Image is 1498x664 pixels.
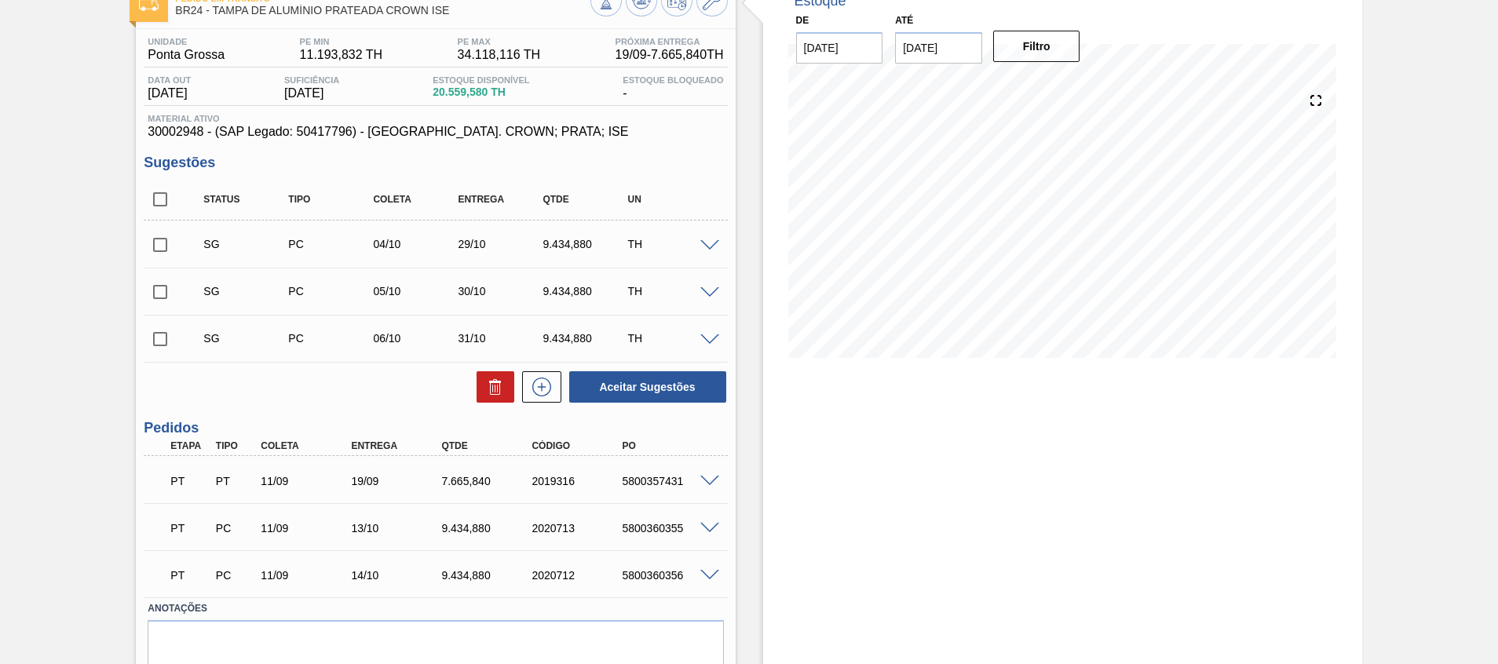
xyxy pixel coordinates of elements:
div: Pedido de Compra [212,522,259,534]
span: Unidade [148,37,225,46]
div: 9.434,880 [539,238,633,250]
span: Estoque Bloqueado [623,75,723,85]
input: dd/mm/yyyy [895,32,982,64]
div: 11/09/2025 [257,475,358,487]
div: 30/10/2025 [454,285,548,297]
div: 9.434,880 [539,332,633,345]
div: Pedido de Transferência [212,475,259,487]
div: 05/10/2025 [369,285,463,297]
div: 5800360356 [618,569,719,582]
div: Tipo [212,440,259,451]
div: Pedido de Compra [284,332,378,345]
div: Pedido em Trânsito [166,558,214,593]
div: 11/09/2025 [257,522,358,534]
div: 31/10/2025 [454,332,548,345]
div: 19/09/2025 [347,475,448,487]
div: 9.434,880 [437,522,539,534]
span: PE MAX [458,37,541,46]
div: UN [623,194,718,205]
span: BR24 - TAMPA DE ALUMÍNIO PRATEADA CROWN ISE [175,5,590,16]
button: Filtro [993,31,1080,62]
div: 14/10/2025 [347,569,448,582]
div: TH [623,332,718,345]
div: Código [528,440,629,451]
div: Entrega [347,440,448,451]
div: Sugestão Criada [199,332,294,345]
div: 2020712 [528,569,629,582]
div: Pedido de Compra [284,238,378,250]
label: Anotações [148,597,723,620]
p: PT [170,475,210,487]
span: Suficiência [284,75,339,85]
div: Coleta [257,440,358,451]
span: 11.193,832 TH [300,48,383,62]
div: 9.434,880 [539,285,633,297]
div: 2020713 [528,522,629,534]
div: 11/09/2025 [257,569,358,582]
button: Aceitar Sugestões [569,371,726,403]
div: Qtde [539,194,633,205]
div: Status [199,194,294,205]
div: Aceitar Sugestões [561,370,728,404]
p: PT [170,522,210,534]
div: Coleta [369,194,463,205]
div: - [619,75,727,100]
span: Estoque Disponível [433,75,529,85]
div: 04/10/2025 [369,238,463,250]
span: [DATE] [284,86,339,100]
div: Qtde [437,440,539,451]
div: 5800360355 [618,522,719,534]
label: Até [895,15,913,26]
div: TH [623,238,718,250]
span: Material ativo [148,114,723,123]
div: 5800357431 [618,475,719,487]
span: 19/09 - 7.665,840 TH [616,48,724,62]
span: Ponta Grossa [148,48,225,62]
div: Sugestão Criada [199,285,294,297]
div: Entrega [454,194,548,205]
div: Nova sugestão [514,371,561,403]
span: 34.118,116 TH [458,48,541,62]
div: 9.434,880 [437,569,539,582]
span: 20.559,580 TH [433,86,529,98]
div: Pedido de Compra [212,569,259,582]
p: PT [170,569,210,582]
div: 2019316 [528,475,629,487]
div: Pedido em Trânsito [166,464,214,498]
div: Pedido em Trânsito [166,511,214,545]
div: Pedido de Compra [284,285,378,297]
div: Excluir Sugestões [469,371,514,403]
div: Etapa [166,440,214,451]
span: 30002948 - (SAP Legado: 50417796) - [GEOGRAPHIC_DATA]. CROWN; PRATA; ISE [148,125,723,139]
span: PE MIN [300,37,383,46]
h3: Pedidos [144,420,727,436]
input: dd/mm/yyyy [796,32,883,64]
label: De [796,15,809,26]
span: [DATE] [148,86,191,100]
div: 06/10/2025 [369,332,463,345]
div: PO [618,440,719,451]
h3: Sugestões [144,155,727,171]
div: TH [623,285,718,297]
div: 29/10/2025 [454,238,548,250]
span: Data out [148,75,191,85]
div: Sugestão Criada [199,238,294,250]
div: 7.665,840 [437,475,539,487]
div: Tipo [284,194,378,205]
div: 13/10/2025 [347,522,448,534]
span: Próxima Entrega [616,37,724,46]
